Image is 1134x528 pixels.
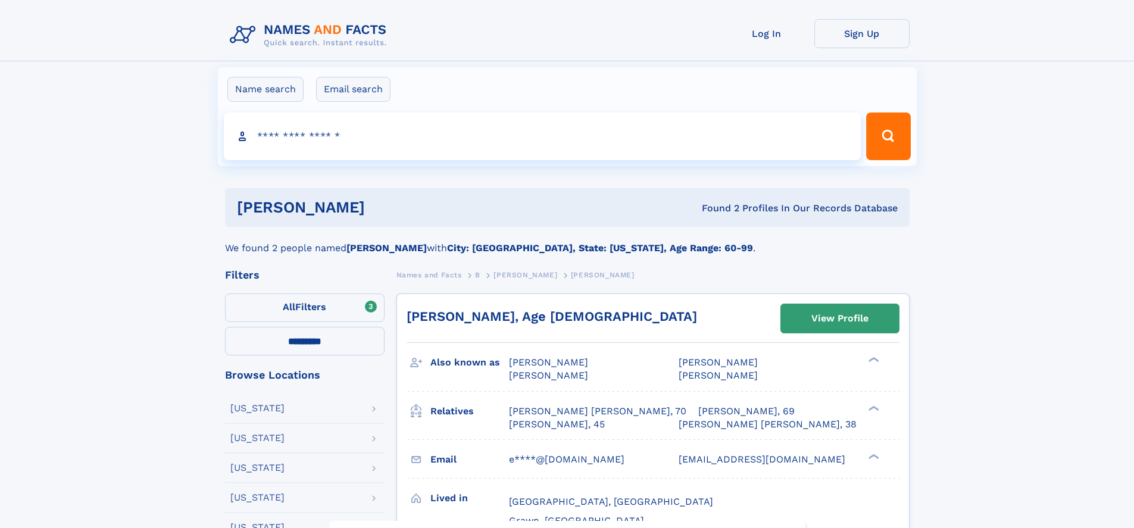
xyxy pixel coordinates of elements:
[225,270,385,280] div: Filters
[225,19,396,51] img: Logo Names and Facts
[811,305,869,332] div: View Profile
[509,357,588,368] span: [PERSON_NAME]
[533,202,898,215] div: Found 2 Profiles In Our Records Database
[224,113,861,160] input: search input
[679,418,857,431] a: [PERSON_NAME] [PERSON_NAME], 38
[509,515,644,526] span: Grawn, [GEOGRAPHIC_DATA]
[346,242,427,254] b: [PERSON_NAME]
[237,200,533,215] h1: [PERSON_NAME]
[430,449,509,470] h3: Email
[679,454,845,465] span: [EMAIL_ADDRESS][DOMAIN_NAME]
[698,405,795,418] a: [PERSON_NAME], 69
[430,401,509,421] h3: Relatives
[225,227,910,255] div: We found 2 people named with .
[866,452,880,460] div: ❯
[283,301,295,313] span: All
[225,370,385,380] div: Browse Locations
[447,242,753,254] b: City: [GEOGRAPHIC_DATA], State: [US_STATE], Age Range: 60-99
[230,433,285,443] div: [US_STATE]
[781,304,899,333] a: View Profile
[316,77,391,102] label: Email search
[225,293,385,322] label: Filters
[679,370,758,381] span: [PERSON_NAME]
[509,418,605,431] a: [PERSON_NAME], 45
[679,357,758,368] span: [PERSON_NAME]
[509,405,686,418] a: [PERSON_NAME] [PERSON_NAME], 70
[866,404,880,412] div: ❯
[430,488,509,508] h3: Lived in
[493,267,557,282] a: [PERSON_NAME]
[227,77,304,102] label: Name search
[866,113,910,160] button: Search Button
[230,404,285,413] div: [US_STATE]
[493,271,557,279] span: [PERSON_NAME]
[475,267,480,282] a: B
[509,496,713,507] span: [GEOGRAPHIC_DATA], [GEOGRAPHIC_DATA]
[814,19,910,48] a: Sign Up
[230,493,285,502] div: [US_STATE]
[571,271,635,279] span: [PERSON_NAME]
[719,19,814,48] a: Log In
[230,463,285,473] div: [US_STATE]
[509,370,588,381] span: [PERSON_NAME]
[407,309,697,324] a: [PERSON_NAME], Age [DEMOGRAPHIC_DATA]
[396,267,462,282] a: Names and Facts
[430,352,509,373] h3: Also known as
[475,271,480,279] span: B
[866,356,880,364] div: ❯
